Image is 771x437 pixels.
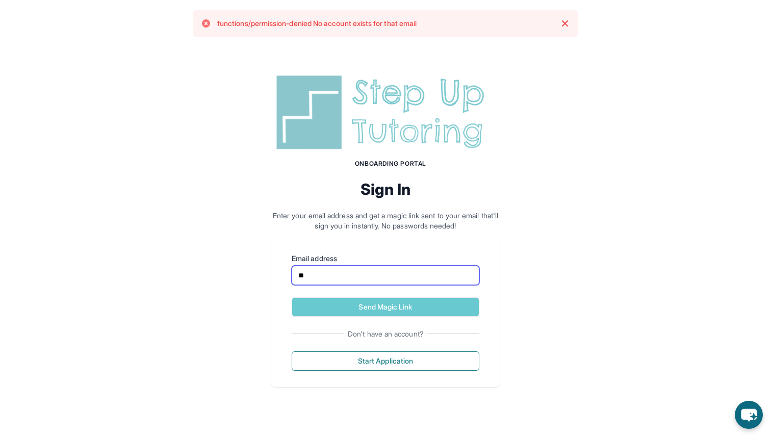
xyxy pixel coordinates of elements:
[292,351,479,371] button: Start Application
[217,18,417,29] p: functions/permission-denied No account exists for that email
[271,211,500,231] p: Enter your email address and get a magic link sent to your email that'll sign you in instantly. N...
[344,329,427,339] span: Don't have an account?
[271,180,500,198] h2: Sign In
[271,71,500,153] img: Step Up Tutoring horizontal logo
[281,160,500,168] h1: Onboarding Portal
[292,297,479,317] button: Send Magic Link
[735,401,763,429] button: chat-button
[292,253,479,264] label: Email address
